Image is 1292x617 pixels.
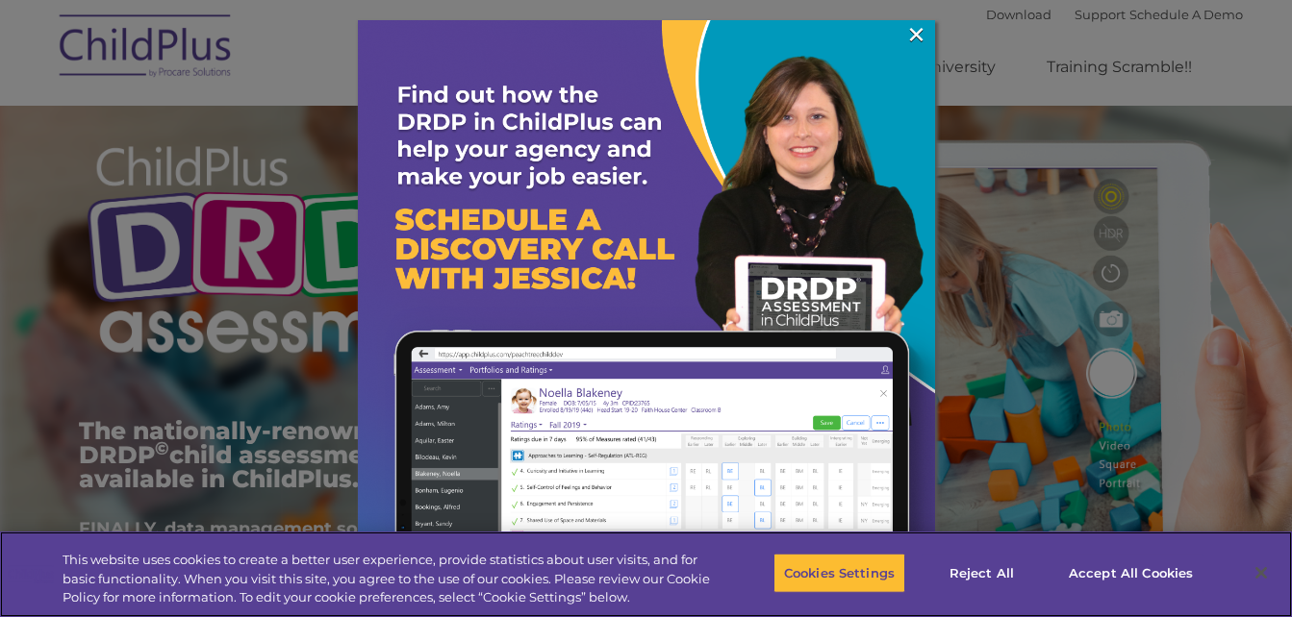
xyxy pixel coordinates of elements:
[1058,553,1203,593] button: Accept All Cookies
[63,551,711,607] div: This website uses cookies to create a better user experience, provide statistics about user visit...
[905,25,927,44] a: ×
[773,553,905,593] button: Cookies Settings
[922,553,1042,593] button: Reject All
[1240,552,1282,594] button: Close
